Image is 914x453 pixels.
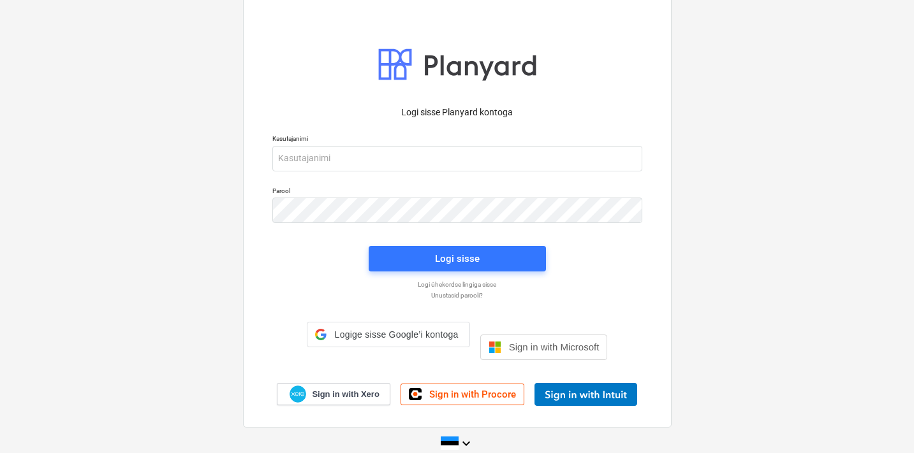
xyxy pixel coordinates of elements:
button: Logi sisse [369,246,546,271]
iframe: Sisselogimine Google'i nupu abil [300,346,476,374]
a: Sign in with Xero [277,383,390,405]
p: Parool [272,187,642,198]
a: Logi ühekordse lingiga sisse [266,280,649,289]
span: Logige sisse Google’i kontoga [332,329,462,340]
div: Logi sisse Google’i kontoga. Avaneb uuel vahelehel [307,346,470,374]
img: Xero logo [290,385,306,403]
div: Logige sisse Google’i kontoga [307,322,470,347]
img: Microsoft logo [489,341,501,354]
a: Sign in with Procore [401,384,524,405]
input: Kasutajanimi [272,146,642,171]
p: Logi sisse Planyard kontoga [272,106,642,119]
span: Sign in with Xero [312,389,379,400]
span: Sign in with Procore [429,389,516,400]
a: Unustasid parooli? [266,291,649,299]
i: keyboard_arrow_down [459,436,474,451]
div: Logi sisse [435,250,480,267]
span: Sign in with Microsoft [509,342,600,352]
p: Kasutajanimi [272,134,642,145]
